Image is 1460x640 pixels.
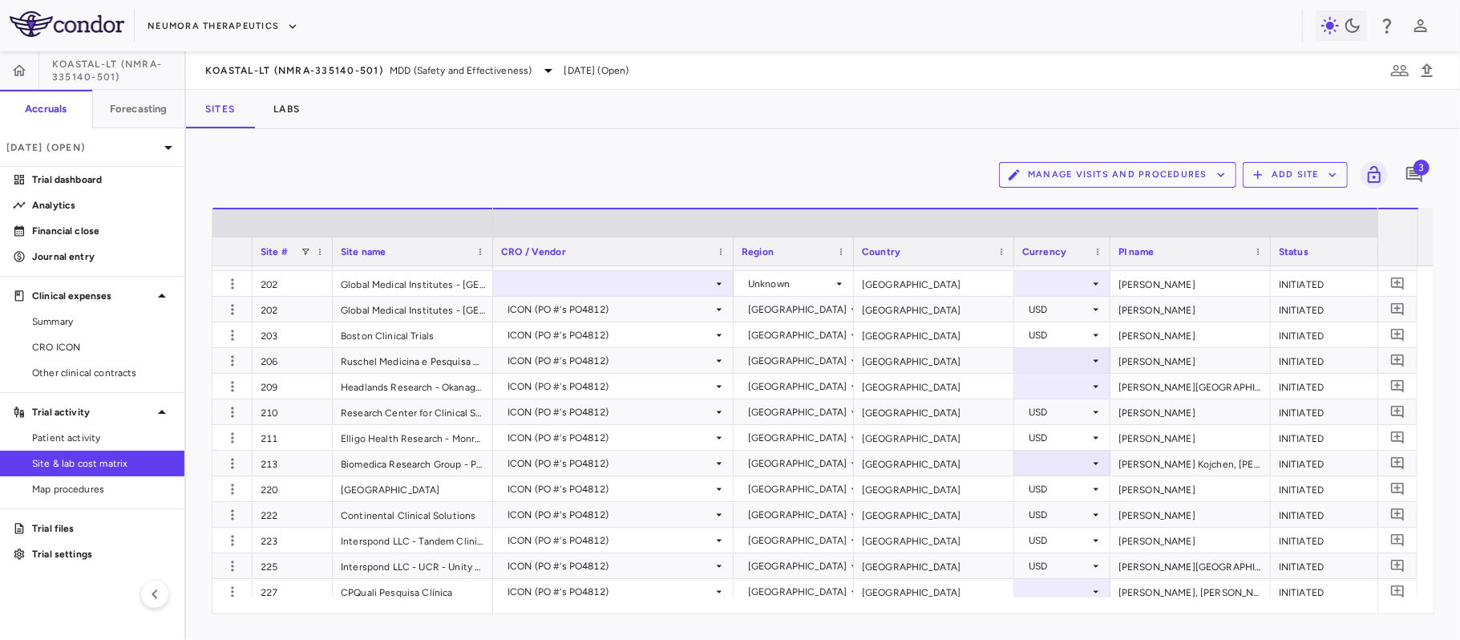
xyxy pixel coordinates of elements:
div: [GEOGRAPHIC_DATA] [854,476,1014,501]
div: Headlands Research - Okanagan Clinical Trials - Kelowna [333,374,493,399]
div: USD [1029,528,1090,553]
div: Global Medical Institutes - [GEOGRAPHIC_DATA] [333,297,493,322]
div: [GEOGRAPHIC_DATA] [854,502,1014,527]
span: CRO / Vendor [501,246,566,257]
button: Add comment [1387,555,1409,577]
div: [PERSON_NAME][GEOGRAPHIC_DATA] [1110,553,1271,578]
span: Map procedures [32,482,172,496]
div: [PERSON_NAME][GEOGRAPHIC_DATA] [1110,374,1271,399]
div: ICON (PO #'s PO4812) [508,348,713,374]
div: [GEOGRAPHIC_DATA] [854,374,1014,399]
div: 209 [253,374,333,399]
div: 227 [253,579,333,604]
div: [GEOGRAPHIC_DATA] [748,399,847,425]
button: Add comment [1387,298,1409,320]
div: [GEOGRAPHIC_DATA] [854,451,1014,476]
div: ICON (PO #'s PO4812) [508,425,713,451]
div: ICON (PO #'s PO4812) [508,528,713,553]
div: Research Center for Clinical Studies [333,399,493,424]
div: [GEOGRAPHIC_DATA] [748,579,847,605]
div: [GEOGRAPHIC_DATA] [854,271,1014,296]
div: [GEOGRAPHIC_DATA] [748,528,847,553]
svg: Add comment [1390,379,1405,394]
div: ICON (PO #'s PO4812) [508,553,713,579]
div: INITIATED [1271,425,1391,450]
div: 225 [253,553,333,578]
div: 210 [253,399,333,424]
button: Add comment [1387,427,1409,448]
div: INITIATED [1271,374,1391,399]
div: INITIATED [1271,502,1391,527]
span: KOASTAL-LT (NMRA-335140-501) [205,64,383,77]
button: Sites [186,90,254,128]
span: Region [742,246,774,257]
div: 222 [253,502,333,527]
div: [GEOGRAPHIC_DATA] [748,502,847,528]
button: Add comment [1387,247,1409,269]
p: Financial close [32,224,172,238]
div: [PERSON_NAME] [1110,425,1271,450]
div: [GEOGRAPHIC_DATA] [748,425,847,451]
div: INITIATED [1271,322,1391,347]
div: USD [1029,425,1090,451]
div: [GEOGRAPHIC_DATA] [748,374,847,399]
div: [GEOGRAPHIC_DATA] [748,476,847,502]
div: ICON (PO #'s PO4812) [508,451,713,476]
p: Trial dashboard [32,172,172,187]
div: INITIATED [1271,579,1391,604]
div: Boston Clinical Trials [333,322,493,347]
span: Site # [261,246,288,257]
span: KOASTAL-LT (NMRA-335140-501) [52,58,184,83]
svg: Add comment [1390,533,1405,548]
div: [PERSON_NAME] [1110,322,1271,347]
span: PI name [1118,246,1154,257]
p: Clinical expenses [32,289,152,303]
span: CRO ICON [32,340,172,354]
p: Trial files [32,521,172,536]
div: 220 [253,476,333,501]
div: USD [1029,399,1090,425]
span: Country [862,246,900,257]
div: USD [1029,322,1090,348]
div: 211 [253,425,333,450]
div: ICON (PO #'s PO4812) [508,579,713,605]
div: [GEOGRAPHIC_DATA] [854,348,1014,373]
h6: Forecasting [110,102,168,116]
div: [GEOGRAPHIC_DATA] [748,297,847,322]
svg: Add comment [1390,276,1405,291]
h6: Accruals [25,102,67,116]
div: 213 [253,451,333,476]
div: [PERSON_NAME], [PERSON_NAME] [1110,579,1271,604]
span: Site name [341,246,386,257]
div: Interspond LLC - UCR - Unity Clinical Research [333,553,493,578]
div: [PERSON_NAME] [1110,297,1271,322]
button: Add comment [1387,581,1409,602]
svg: Add comment [1390,353,1405,368]
div: INITIATED [1271,528,1391,553]
svg: Add comment [1390,558,1405,573]
div: [PERSON_NAME] [1110,399,1271,424]
button: Add comment [1387,478,1409,500]
div: [PERSON_NAME] [1110,528,1271,553]
span: MDD (Safety and Effectiveness) [390,63,532,78]
svg: Add comment [1390,404,1405,419]
div: ICON (PO #'s PO4812) [508,374,713,399]
div: [PERSON_NAME] [1110,476,1271,501]
div: [GEOGRAPHIC_DATA] [854,425,1014,450]
span: Currency [1022,246,1066,257]
button: Add comment [1387,324,1409,346]
div: INITIATED [1271,399,1391,424]
div: [GEOGRAPHIC_DATA] [748,348,847,374]
span: [DATE] (Open) [564,63,629,78]
p: Journal entry [32,249,172,264]
button: Neumora Therapeutics [148,14,298,39]
div: Elligo Health Research - Monroe Biomedical Research [333,425,493,450]
div: ICON (PO #'s PO4812) [508,322,713,348]
div: 203 [253,322,333,347]
button: Add comment [1387,504,1409,525]
div: Continental Clinical Solutions [333,502,493,527]
button: Manage Visits and Procedures [999,162,1236,188]
div: [GEOGRAPHIC_DATA] [333,476,493,501]
span: Lock grid [1354,161,1388,188]
button: Add comment [1387,401,1409,423]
